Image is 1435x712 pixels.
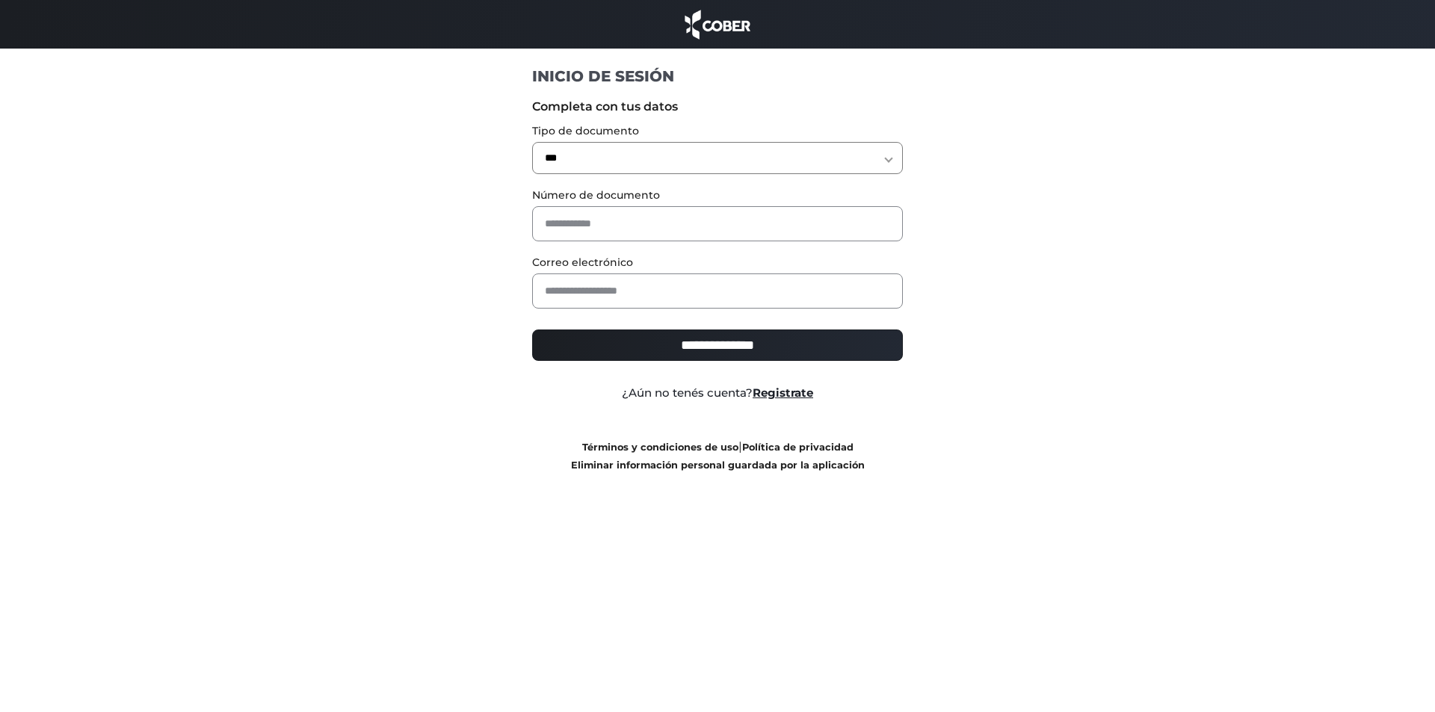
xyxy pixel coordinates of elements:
[532,123,904,139] label: Tipo de documento
[571,459,865,471] a: Eliminar información personal guardada por la aplicación
[521,438,915,474] div: |
[532,66,904,86] h1: INICIO DE SESIÓN
[742,442,854,453] a: Política de privacidad
[521,385,915,402] div: ¿Aún no tenés cuenta?
[582,442,738,453] a: Términos y condiciones de uso
[681,7,754,41] img: cober_marca.png
[532,98,904,116] label: Completa con tus datos
[753,386,813,400] a: Registrate
[532,255,904,270] label: Correo electrónico
[532,188,904,203] label: Número de documento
